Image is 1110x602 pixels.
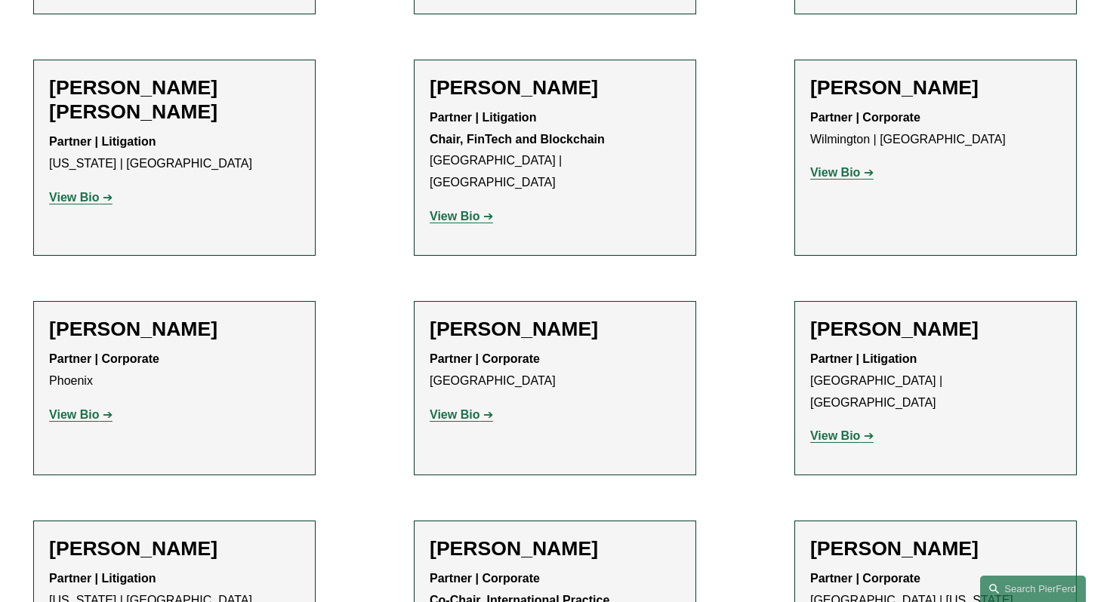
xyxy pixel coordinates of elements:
p: Wilmington | [GEOGRAPHIC_DATA] [810,107,1061,151]
strong: View Bio [430,408,479,421]
strong: View Bio [49,191,99,204]
strong: View Bio [810,166,860,179]
strong: Partner | Litigation [810,352,917,365]
strong: Partner | Litigation [49,572,156,585]
strong: Partner | Corporate [810,572,920,585]
strong: Partner | Corporate [49,352,159,365]
strong: Partner | Corporate [430,352,540,365]
h2: [PERSON_NAME] [PERSON_NAME] [49,75,300,124]
h2: [PERSON_NAME] [49,317,300,341]
h2: [PERSON_NAME] [430,536,680,561]
a: Search this site [980,576,1086,602]
h2: [PERSON_NAME] [430,317,680,341]
strong: Partner | Corporate [810,111,920,124]
strong: Partner | Corporate [430,572,540,585]
h2: [PERSON_NAME] [810,75,1061,100]
a: View Bio [810,166,874,179]
a: View Bio [810,429,874,442]
strong: View Bio [49,408,99,421]
p: [US_STATE] | [GEOGRAPHIC_DATA] [49,131,300,175]
p: [GEOGRAPHIC_DATA] [430,349,680,392]
strong: Partner | Litigation [49,135,156,148]
h2: [PERSON_NAME] [49,536,300,561]
h2: [PERSON_NAME] [810,317,1061,341]
a: View Bio [49,191,113,204]
a: View Bio [430,210,493,223]
strong: View Bio [810,429,860,442]
strong: View Bio [430,210,479,223]
a: View Bio [49,408,113,421]
p: Phoenix [49,349,300,392]
strong: Partner | Litigation Chair, FinTech and Blockchain [430,111,605,146]
p: [GEOGRAPHIC_DATA] | [GEOGRAPHIC_DATA] [430,107,680,194]
h2: [PERSON_NAME] [810,536,1061,561]
p: [GEOGRAPHIC_DATA] | [GEOGRAPHIC_DATA] [810,349,1061,413]
a: View Bio [430,408,493,421]
h2: [PERSON_NAME] [430,75,680,100]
